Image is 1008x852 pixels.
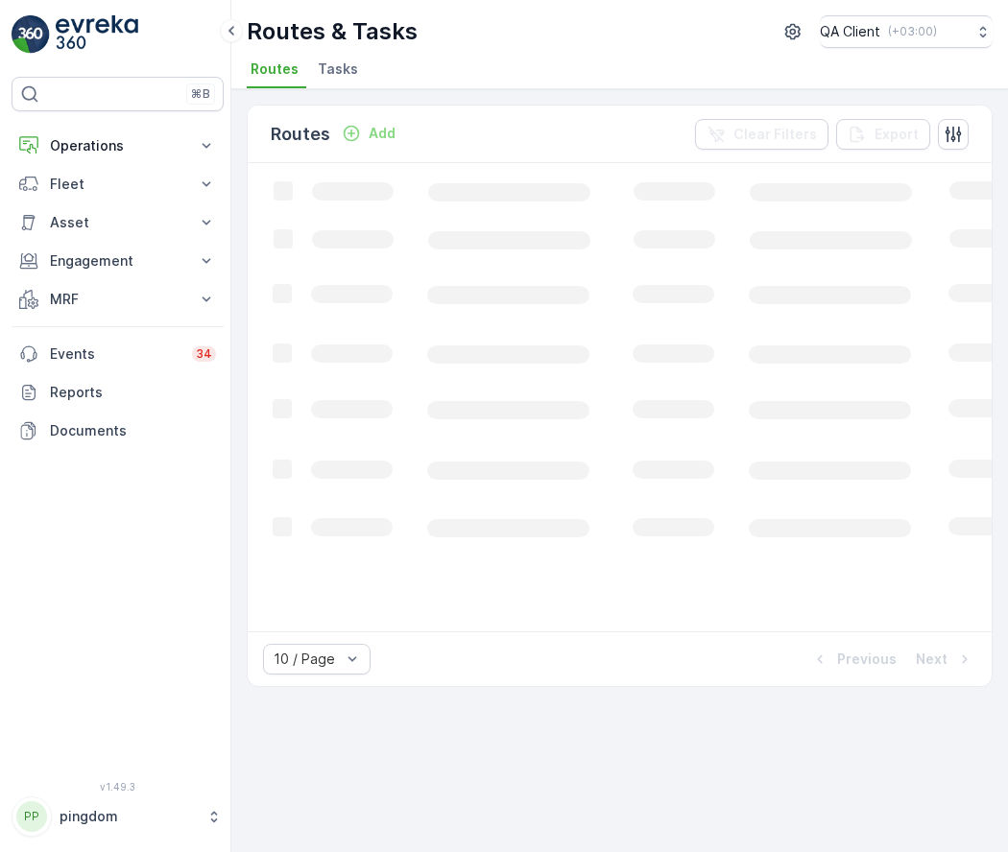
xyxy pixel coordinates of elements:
p: Export [875,125,919,144]
button: QA Client(+03:00) [820,15,993,48]
p: Clear Filters [733,125,817,144]
span: v 1.49.3 [12,781,224,793]
p: ⌘B [191,86,210,102]
button: Previous [808,648,899,671]
span: Tasks [318,59,358,79]
span: Routes [251,59,299,79]
p: Documents [50,421,216,440]
div: PP [16,801,47,832]
p: Asset [50,213,185,232]
p: Operations [50,136,185,155]
p: Events [50,344,180,364]
p: Next [916,650,948,669]
button: Add [334,122,403,145]
p: 34 [196,346,212,362]
p: QA Client [820,22,880,41]
p: ( +03:00 ) [888,24,937,39]
p: Reports [50,383,216,402]
button: Fleet [12,165,224,203]
img: logo_light-DOdMpM7g.png [56,15,138,54]
button: PPpingdom [12,796,224,837]
button: Export [836,119,930,150]
p: Routes [271,121,330,148]
p: Add [369,124,396,143]
img: logo [12,15,50,54]
a: Reports [12,373,224,412]
button: Next [914,648,976,671]
p: MRF [50,290,185,309]
p: pingdom [60,807,197,826]
p: Previous [837,650,897,669]
p: Engagement [50,251,185,271]
button: MRF [12,280,224,319]
a: Documents [12,412,224,450]
p: Routes & Tasks [247,16,418,47]
button: Operations [12,127,224,165]
p: Fleet [50,175,185,194]
button: Clear Filters [695,119,828,150]
button: Engagement [12,242,224,280]
button: Asset [12,203,224,242]
a: Events34 [12,335,224,373]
